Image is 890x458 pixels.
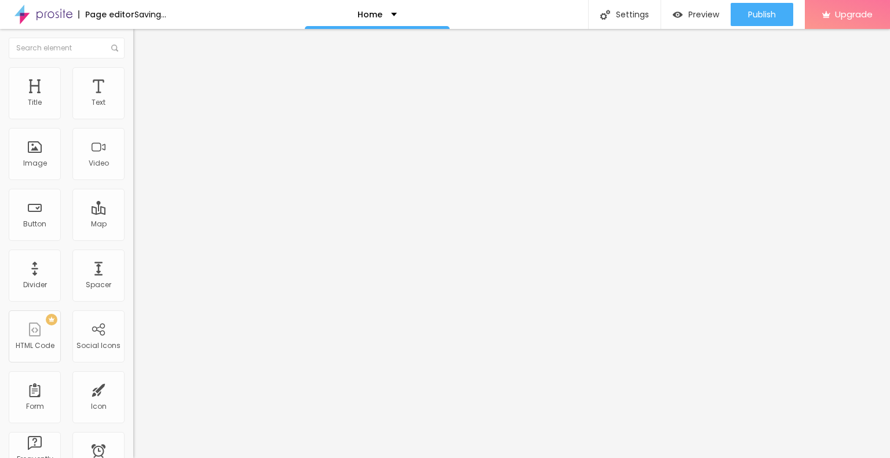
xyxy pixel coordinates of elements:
[133,29,890,458] iframe: Editor
[91,402,107,411] div: Icon
[358,10,382,19] p: Home
[91,220,107,228] div: Map
[23,281,47,289] div: Divider
[600,10,610,20] img: Icone
[86,281,111,289] div: Spacer
[111,45,118,52] img: Icone
[688,10,719,19] span: Preview
[748,10,776,19] span: Publish
[92,98,105,107] div: Text
[16,342,54,350] div: HTML Code
[673,10,683,20] img: view-1.svg
[26,402,44,411] div: Form
[9,38,125,58] input: Search element
[661,3,731,26] button: Preview
[28,98,42,107] div: Title
[134,10,166,19] div: Saving...
[835,9,873,19] span: Upgrade
[23,220,46,228] div: Button
[89,159,109,167] div: Video
[731,3,793,26] button: Publish
[76,342,121,350] div: Social Icons
[78,10,134,19] div: Page editor
[23,159,47,167] div: Image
